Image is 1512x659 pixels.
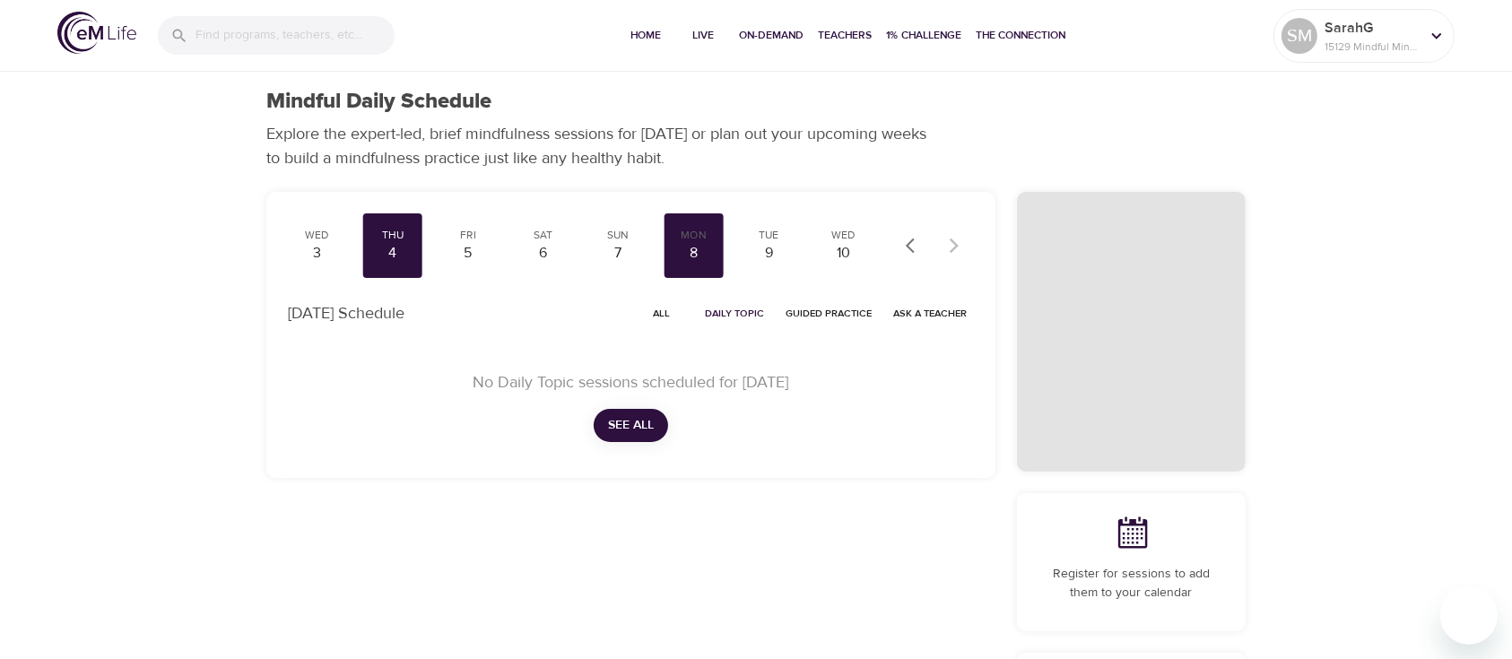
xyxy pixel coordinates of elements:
span: Daily Topic [705,305,764,322]
div: Tue [746,228,791,243]
div: Sat [521,228,566,243]
button: Guided Practice [778,299,879,327]
button: See All [594,409,668,442]
div: 4 [370,243,415,264]
p: [DATE] Schedule [288,301,404,325]
button: Ask a Teacher [886,299,974,327]
p: No Daily Topic sessions scheduled for [DATE] [309,370,952,395]
div: 5 [446,243,491,264]
iframe: Button to launch messaging window [1440,587,1498,645]
span: 1% Challenge [886,26,961,45]
img: logo [57,12,136,54]
div: Wed [821,228,866,243]
p: SarahG [1325,17,1420,39]
span: The Connection [976,26,1065,45]
div: Sun [596,228,641,243]
button: Daily Topic [698,299,771,327]
div: SM [1282,18,1317,54]
span: Ask a Teacher [893,305,967,322]
p: Register for sessions to add them to your calendar [1038,565,1224,603]
div: Mon [671,228,716,243]
p: 15129 Mindful Minutes [1325,39,1420,55]
span: On-Demand [739,26,804,45]
span: All [640,305,683,322]
div: 3 [295,243,340,264]
div: 8 [671,243,716,264]
span: Live [682,26,725,45]
div: Thu [370,228,415,243]
div: 9 [746,243,791,264]
input: Find programs, teachers, etc... [196,16,395,55]
span: Home [624,26,667,45]
h1: Mindful Daily Schedule [266,89,491,115]
span: Teachers [818,26,872,45]
div: 10 [821,243,866,264]
div: 7 [596,243,641,264]
button: All [633,299,691,327]
div: Fri [446,228,491,243]
p: Explore the expert-led, brief mindfulness sessions for [DATE] or plan out your upcoming weeks to ... [266,122,939,170]
span: See All [608,414,654,437]
div: Wed [295,228,340,243]
span: Guided Practice [786,305,872,322]
div: 6 [521,243,566,264]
